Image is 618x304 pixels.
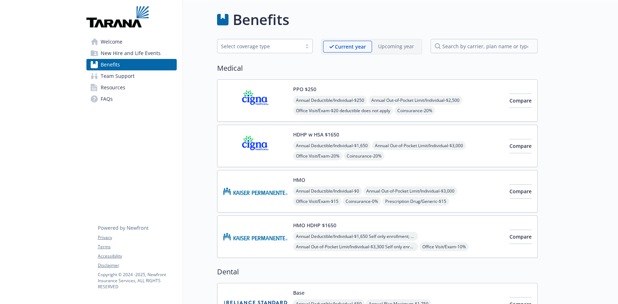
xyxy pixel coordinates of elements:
span: Office Visit/Exam - $20 deductible does not apply [293,106,393,115]
span: Coinsurance - 20% [344,151,385,160]
span: Compare [509,233,532,240]
a: Welcome [86,36,177,48]
a: Benefits [86,59,177,70]
span: Prescription Drug/Generic - $15 [382,197,449,206]
span: Annual Out-of-Pocket Limit/Individual - $3,000 [363,186,457,195]
span: Coinsurance - 20% [395,106,435,115]
button: Compare [509,184,532,199]
button: Compare [509,139,532,153]
p: Upcoming year [378,43,414,50]
a: New Hire and Life Events [86,48,177,59]
h2: Dental [217,266,538,277]
span: Office Visit/Exam - 20% [293,151,342,160]
span: Annual Deductible/Individual - $0 [293,186,362,195]
span: Team Support [101,70,135,82]
h2: Medical [217,63,538,74]
a: Disclaimer [98,262,176,269]
a: Team Support [86,70,177,82]
p: Copyright © 2024 - 2025 , Newfront Insurance Services, ALL RIGHTS RESERVED [98,271,176,290]
button: PPO $250 [293,85,316,93]
img: CIGNA carrier logo [223,85,287,116]
button: Compare [509,94,532,108]
span: Annual Deductible/Individual - $250 [293,96,367,105]
button: Base [293,289,305,296]
span: Compare [509,97,532,104]
a: Privacy [98,234,176,241]
span: Office Visit/Exam - 10% [419,242,469,251]
a: Accessibility [98,253,176,259]
span: FAQs [101,93,113,105]
input: search by carrier, plan name or type [431,39,538,53]
span: Coinsurance - 0% [343,197,381,206]
div: Select coverage type [221,43,298,50]
a: Terms [98,244,176,250]
h1: Benefits [233,9,289,30]
span: Benefits [101,59,120,70]
span: Compare [509,188,532,195]
span: Resources [101,82,125,93]
button: HMO HDHP $1650 [293,221,336,229]
span: Annual Out-of-Pocket Limit/Individual - $2,500 [368,96,462,105]
span: New Hire and Life Events [101,48,161,59]
span: Annual Deductible/Individual - $1,650 Self only enrollment; $3,300 for any one member within a Fa... [293,232,418,241]
button: HDHP w HSA $1650 [293,131,339,138]
a: FAQs [86,93,177,105]
img: CIGNA carrier logo [223,131,287,161]
p: Current year [335,43,366,50]
span: Compare [509,143,532,149]
button: HMO [293,176,305,184]
img: Kaiser Permanente Insurance Company carrier logo [223,176,287,206]
button: Compare [509,230,532,244]
span: Office Visit/Exam - $15 [293,197,341,206]
span: Annual Out-of-Pocket Limit/Individual - $3,000 [372,141,466,150]
span: Welcome [101,36,122,48]
span: Annual Deductible/Individual - $1,650 [293,141,371,150]
span: Upcoming year [372,41,420,53]
a: Resources [86,82,177,93]
img: Kaiser Permanente Insurance Company carrier logo [223,221,287,252]
span: Annual Out-of-Pocket Limit/Individual - $3,300 Self only enrollment; $3,300 for any one member wi... [293,242,418,251]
